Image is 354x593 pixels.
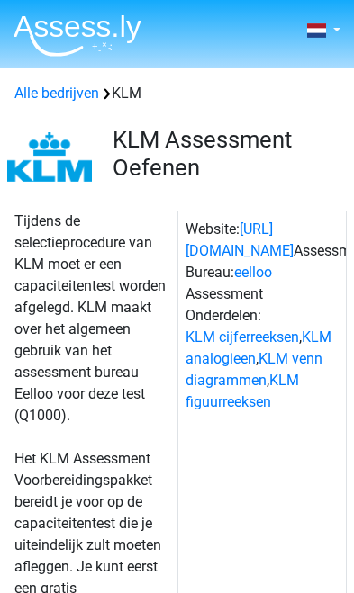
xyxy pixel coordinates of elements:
a: eelloo [234,264,272,281]
a: KLM figuurreeksen [186,372,299,410]
h3: KLM Assessment Oefenen [113,126,333,181]
a: KLM venn diagrammen [186,350,322,389]
a: Alle bedrijven [14,85,99,102]
a: [URL][DOMAIN_NAME] [186,220,294,259]
a: KLM cijferreeksen [186,328,299,346]
div: KLM [7,83,347,104]
a: KLM analogieen [186,328,331,367]
img: Assessly [14,14,141,57]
